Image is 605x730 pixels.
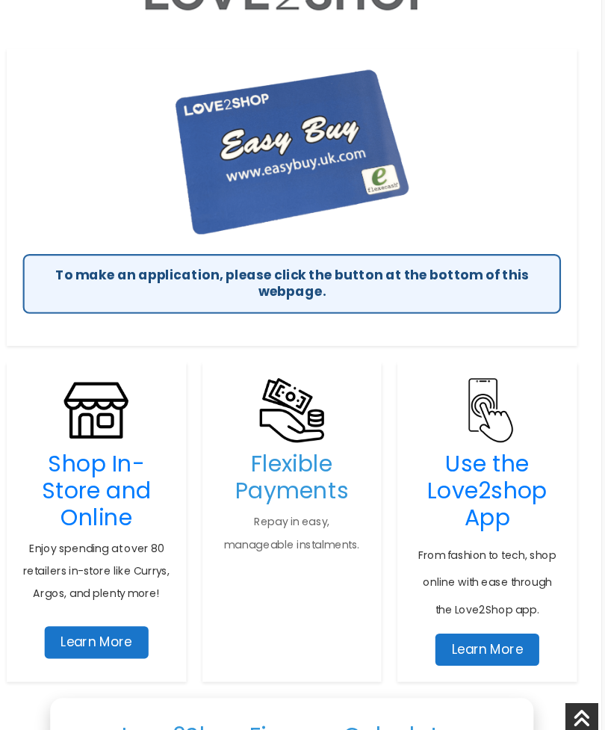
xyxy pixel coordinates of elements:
a: Use the Love2shop App [424,415,536,495]
h3: Flexible Payments [231,418,367,468]
a: From fashion to tech, shop online with ease through the Love2Shop app. [416,496,544,575]
img: Flexible Payments [450,350,510,410]
img: Shop Anywhere [87,350,147,410]
span: From fashion to tech, shop online with ease through the Love2Shop app. [416,507,544,572]
img: Flexible Payments [269,350,329,410]
img: Love2shop Card [187,60,411,220]
p: Repay in easy, manageable instalments. [231,474,367,516]
a: Learn More [432,587,528,617]
a: Enjoy spending at over 80 retailers in-store like Currys, Argos, and plenty more! [49,501,185,557]
a: Shop In-Store and Online [66,415,168,495]
a: Learn More [69,581,166,610]
div: To make an application, please click the button at the bottom of this webpage. [49,235,548,291]
h3: Love2Shop Finance Calculator [97,669,500,695]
